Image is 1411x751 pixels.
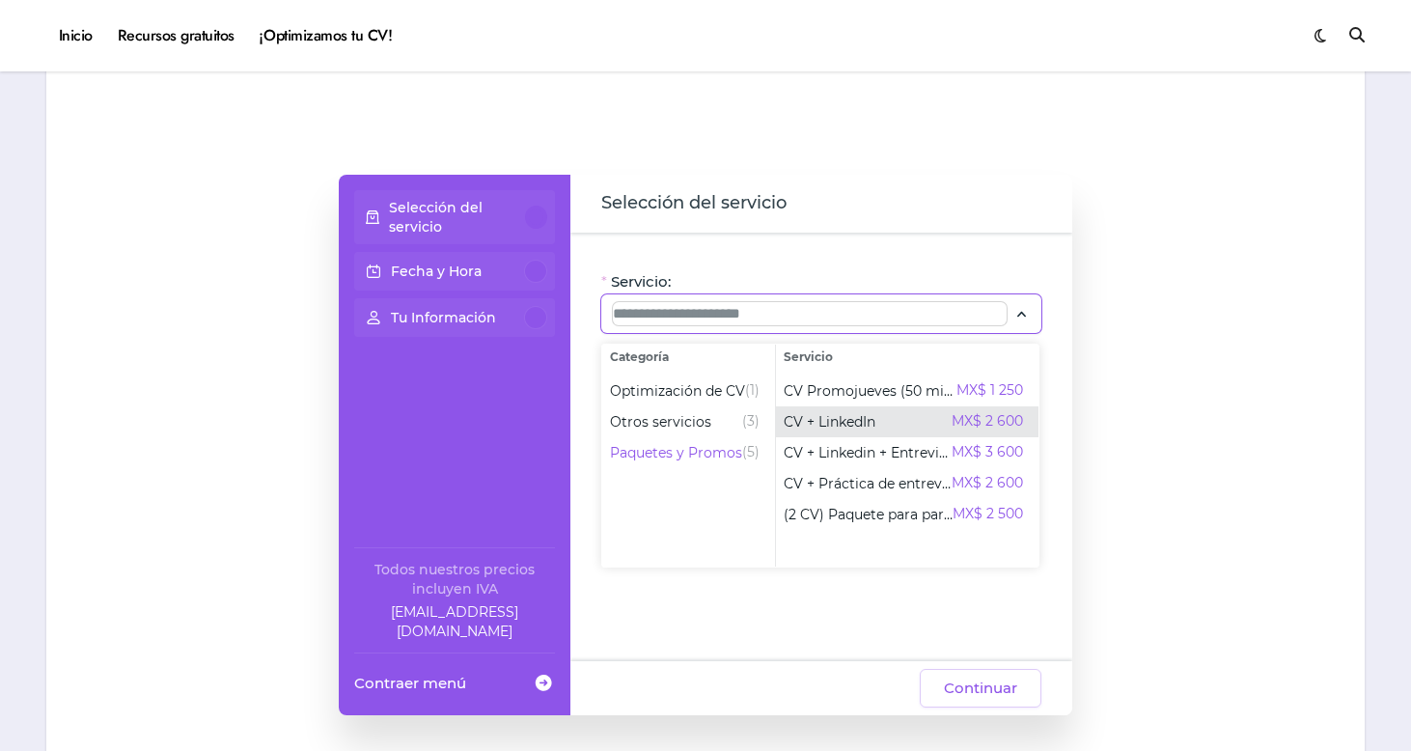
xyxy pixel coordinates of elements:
span: Servicio: [611,272,671,292]
span: Categoría [602,345,775,370]
span: MX$ 3 600 [952,441,1023,464]
p: Tu Información [391,308,496,327]
div: Todos nuestros precios incluyen IVA [354,560,555,598]
span: MX$ 2 600 [952,472,1023,495]
span: Optimización de CV [610,381,745,401]
span: MX$ 1 250 [956,379,1023,403]
p: Fecha y Hora [391,262,482,281]
span: Otros servicios [610,412,711,431]
div: Selecciona el servicio [601,344,1039,568]
p: Selección del servicio [389,198,526,236]
a: Recursos gratuitos [105,10,247,62]
span: (3) [742,410,760,433]
span: Contraer menú [354,673,466,693]
span: CV + LinkedIn [784,412,875,431]
span: Selección del servicio [601,190,787,217]
span: Continuar [944,677,1017,700]
span: CV Promojueves (50 min) [784,381,956,401]
a: ¡Optimizamos tu CV! [247,10,404,62]
span: CV + Práctica de entrevista [784,474,952,493]
span: MX$ 2 600 [952,410,1023,433]
span: (2 CV) Paquete para parejas [784,505,953,524]
a: Company email: ayuda@elhadadelasvacantes.com [354,602,555,641]
span: Servicio [776,345,1038,370]
span: MX$ 2 500 [953,503,1023,526]
span: CV + Linkedin + Entrevista [784,443,952,462]
span: (5) [742,441,760,464]
button: Continuar [920,669,1041,708]
span: Paquetes y Promos [610,443,742,462]
span: (1) [745,379,760,403]
a: Inicio [46,10,105,62]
